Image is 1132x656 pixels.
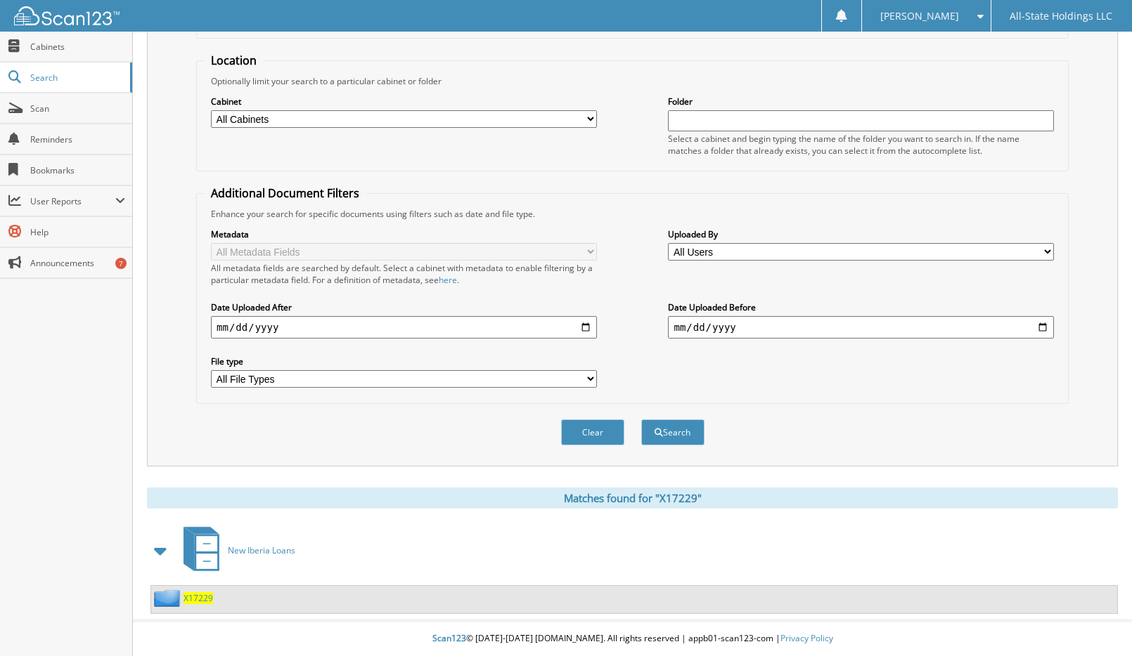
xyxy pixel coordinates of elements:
label: File type [211,355,597,367]
span: Help [30,226,125,238]
a: Privacy Policy [780,632,833,644]
span: Reminders [30,133,125,145]
label: Folder [668,96,1054,107]
span: All-State Holdings LLC [1010,12,1112,20]
label: Date Uploaded After [211,301,597,313]
img: folder2.png [154,589,184,607]
span: Cabinets [30,41,125,53]
input: start [211,316,597,339]
span: Scan [30,103,125,114]
button: Search [641,419,705,445]
span: [PERSON_NAME] [880,12,959,20]
legend: Additional Document Filters [204,185,366,201]
div: © [DATE]-[DATE] [DOMAIN_NAME]. All rights reserved | appb01-scan123-com | [133,622,1132,656]
button: Clear [561,419,624,445]
input: end [668,316,1054,339]
label: Date Uploaded Before [668,301,1054,313]
span: User Reports [30,195,115,207]
div: All metadata fields are searched by default. Select a cabinet with metadata to enable filtering b... [211,262,597,286]
div: Enhance your search for specific documents using filters such as date and file type. [204,208,1061,220]
a: here [439,274,457,286]
span: Bookmarks [30,164,125,176]
span: Search [30,72,123,84]
div: Matches found for "X17229" [147,487,1118,509]
span: Scan123 [432,632,466,644]
label: Uploaded By [668,228,1054,240]
label: Cabinet [211,96,597,107]
div: 7 [115,258,127,269]
img: scan123-logo-white.svg [14,6,120,25]
span: Announcements [30,257,125,269]
a: New Iberia Loans [175,523,295,578]
legend: Location [204,53,264,68]
label: Metadata [211,228,597,240]
a: X17229 [184,592,213,604]
span: New Iberia Loans [228,544,295,556]
div: Select a cabinet and begin typing the name of the folder you want to search in. If the name match... [668,133,1054,157]
div: Optionally limit your search to a particular cabinet or folder [204,75,1061,87]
